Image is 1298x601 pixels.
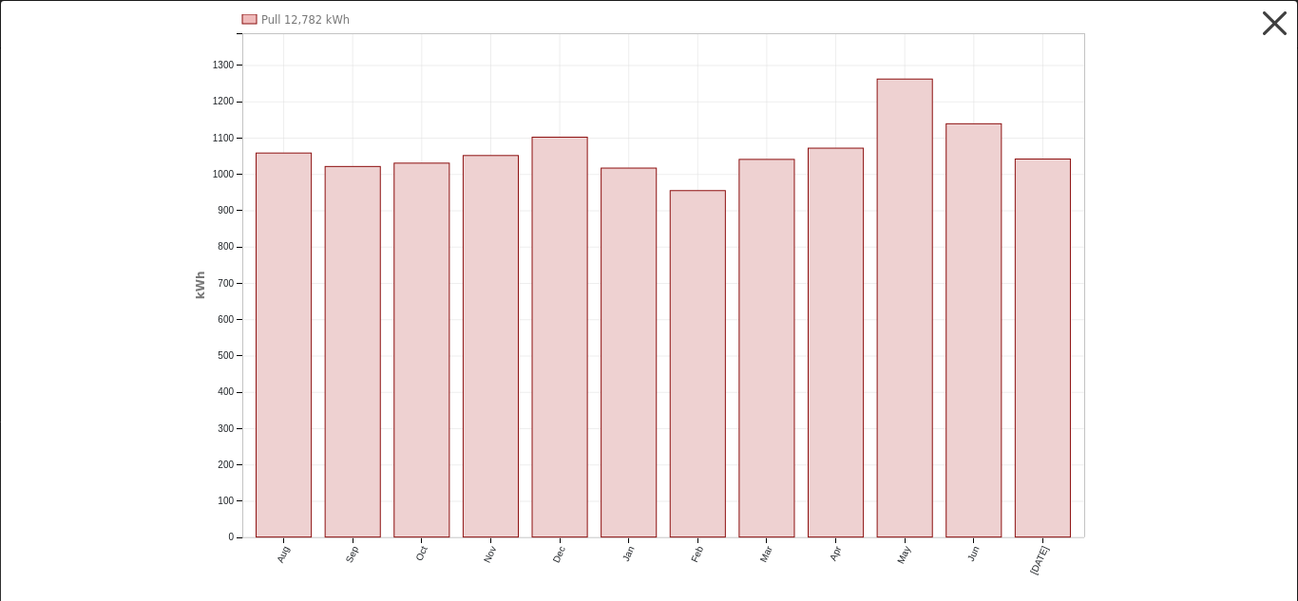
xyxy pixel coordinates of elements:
text: Aug [275,545,291,565]
text: 100 [218,496,234,506]
rect: onclick="" [532,138,587,537]
text: 900 [218,205,234,216]
text: 500 [218,350,234,361]
rect: onclick="" [394,163,449,537]
rect: onclick="" [739,160,794,537]
text: 1200 [213,97,235,107]
rect: onclick="" [670,191,725,537]
text: 600 [218,314,234,325]
text: May [895,545,912,566]
text: Apr [828,544,844,562]
text: 1000 [213,169,235,179]
text: 400 [218,386,234,397]
text: Oct [413,544,429,562]
rect: onclick="" [1015,160,1070,537]
rect: onclick="" [257,153,312,536]
text: kWh [194,271,207,299]
text: 700 [218,278,234,289]
text: 800 [218,241,234,252]
rect: onclick="" [601,168,657,537]
text: Pull 12,782 kWh [261,13,350,27]
text: 200 [218,460,234,470]
rect: onclick="" [946,123,1002,536]
text: 1300 [213,60,235,70]
text: Nov [482,545,498,565]
text: Jan [620,545,637,563]
rect: onclick="" [877,79,932,536]
text: Mar [758,544,775,564]
rect: onclick="" [463,156,518,537]
rect: onclick="" [325,166,380,536]
text: [DATE] [1028,544,1050,575]
text: Jun [965,545,982,563]
text: 300 [218,423,234,434]
text: Sep [344,544,361,564]
text: 0 [229,532,235,542]
text: 1100 [213,133,235,143]
text: Feb [689,544,705,564]
text: Dec [551,545,567,565]
rect: onclick="" [808,148,863,537]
